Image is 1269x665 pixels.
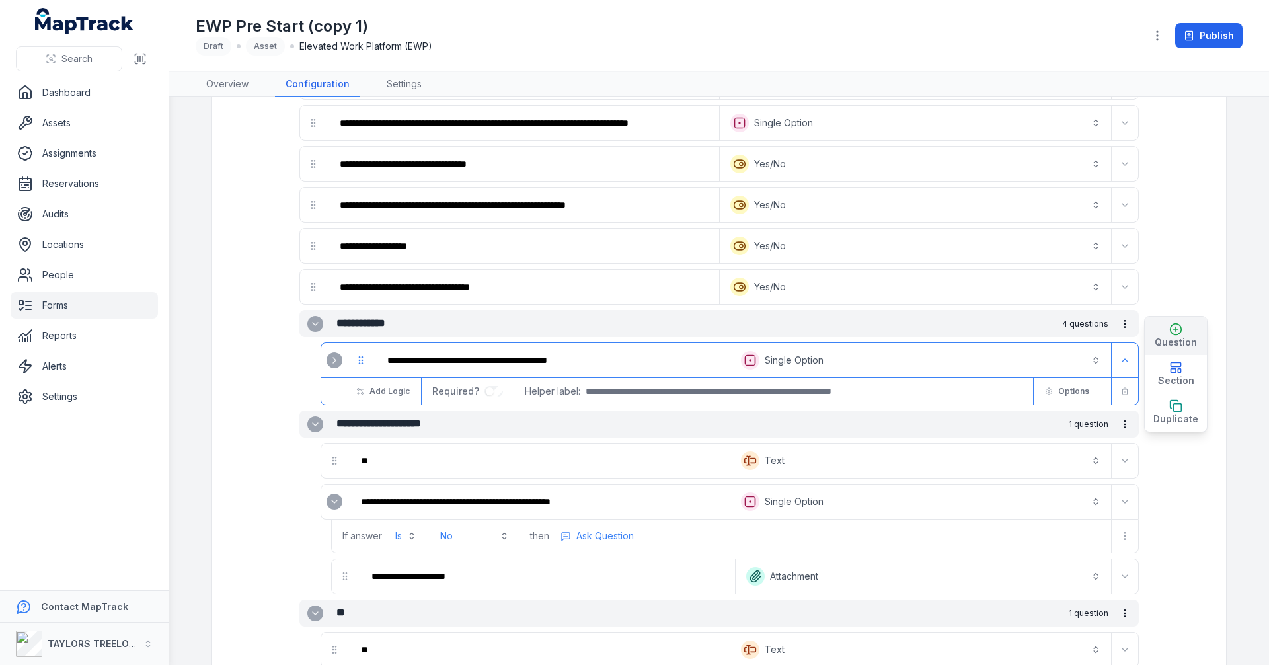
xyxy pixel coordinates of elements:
a: Configuration [275,72,360,97]
svg: drag [329,645,340,655]
a: MapTrack [35,8,134,34]
button: Yes/No [722,190,1108,219]
button: Expand [307,606,323,621]
svg: drag [340,571,350,582]
button: Options [1036,380,1098,403]
button: Is [387,524,424,548]
a: Assignments [11,140,158,167]
div: drag [300,151,327,177]
span: Duplicate [1153,412,1198,426]
svg: drag [308,118,319,128]
a: Locations [11,231,158,258]
button: Expand [1114,194,1135,215]
div: :r28j:-form-item-label [329,108,716,137]
div: drag [321,637,348,663]
div: :r295:-form-item-label [329,231,716,260]
button: Text [733,635,1108,664]
button: Yes/No [722,272,1108,301]
strong: Contact MapTrack [41,601,128,612]
span: If answer [342,529,382,543]
span: Search [61,52,93,65]
div: drag [348,347,374,373]
svg: drag [356,355,366,366]
a: Dashboard [11,79,158,106]
span: 1 question [1069,419,1108,430]
button: Expand [1114,639,1135,660]
button: Expand [1114,153,1135,175]
svg: drag [308,241,319,251]
button: Section [1145,355,1207,393]
div: :r2an:-form-item-label [350,487,727,516]
svg: drag [308,282,319,292]
div: :r2am:-form-item-label [321,489,348,515]
button: Text [733,446,1108,475]
button: Expand [327,352,342,368]
button: Expand [1114,450,1135,471]
div: drag [300,192,327,218]
span: Question [1155,336,1197,349]
button: Expand [1114,112,1135,134]
div: :r2bh:-form-item-label [350,635,727,664]
div: drag [300,110,327,136]
strong: TAYLORS TREELOPPING [48,638,158,649]
div: :r2b7:-form-item-label [361,562,732,591]
button: No [432,524,517,548]
button: Single Option [733,346,1108,375]
span: Add Logic [369,386,410,397]
button: Single Option [733,487,1108,516]
span: 1 question [1069,608,1108,619]
button: Expand [1114,350,1135,371]
button: Expand [327,494,342,510]
div: :r28v:-form-item-label [329,190,716,219]
div: Asset [246,37,285,56]
div: :r29m:-form-item-label [377,346,727,375]
a: Assets [11,110,158,136]
div: :r29l:-form-item-label [321,347,348,373]
button: Single Option [722,108,1108,137]
button: Question [1145,317,1207,355]
span: Helper label: [525,385,580,398]
div: drag [321,448,348,474]
button: Expand [1114,276,1135,297]
span: Options [1058,386,1089,397]
button: Publish [1175,23,1243,48]
div: drag [300,233,327,259]
a: Forms [11,292,158,319]
a: People [11,262,158,288]
a: Settings [376,72,432,97]
a: Reservations [11,171,158,197]
a: Alerts [11,353,158,379]
div: :r28p:-form-item-label [329,149,716,178]
button: Yes/No [722,149,1108,178]
button: Yes/No [722,231,1108,260]
button: Expand [1114,491,1135,512]
span: Section [1158,374,1194,387]
button: more-detail [555,526,640,546]
svg: drag [308,159,319,169]
button: Expand [307,316,323,332]
h1: EWP Pre Start (copy 1) [196,16,432,37]
button: more-detail [1114,413,1136,436]
a: Overview [196,72,259,97]
div: :r29b:-form-item-label [329,272,716,301]
button: Duplicate [1145,393,1207,432]
div: :r2ag:-form-item-label [350,446,727,475]
span: Elevated Work Platform (EWP) [299,40,432,53]
svg: drag [329,455,340,466]
svg: drag [308,200,319,210]
span: Required? [432,385,484,397]
button: Expand [1114,566,1135,587]
a: Settings [11,383,158,410]
button: more-detail [1114,526,1135,547]
div: Draft [196,37,231,56]
a: Reports [11,323,158,349]
button: Expand [307,416,323,432]
a: Audits [11,201,158,227]
span: 4 questions [1062,319,1108,329]
button: more-detail [1114,313,1136,335]
button: Attachment [738,562,1108,591]
button: Add Logic [348,380,418,403]
div: drag [332,563,358,590]
div: drag [300,274,327,300]
span: Ask Question [576,529,634,543]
